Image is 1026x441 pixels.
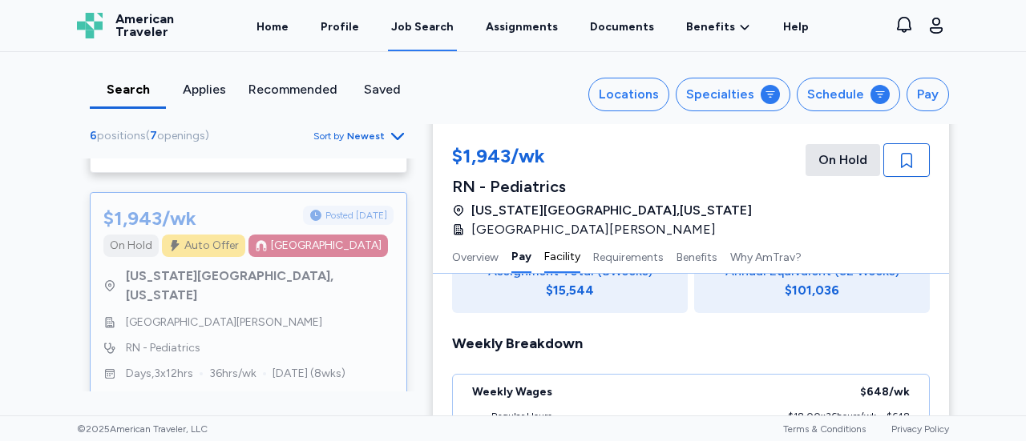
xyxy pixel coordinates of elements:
[452,143,752,172] div: $1,943/wk
[97,129,146,142] span: positions
[452,175,752,198] div: RN - Pediatrics
[452,332,930,355] div: Weekly Breakdown
[103,206,196,231] div: $1,943/wk
[544,239,580,273] button: Facility
[313,130,344,142] span: Sort by
[588,78,669,111] button: Locations
[184,238,239,254] div: Auto Offer
[209,366,256,382] span: 36 hrs/wk
[907,78,949,111] button: Pay
[471,220,716,239] span: [GEOGRAPHIC_DATA][PERSON_NAME]
[110,238,152,254] div: On Hold
[90,128,216,144] div: ( )
[860,384,910,400] div: $648 /wk
[77,423,208,435] span: © 2025 American Traveler, LLC
[388,2,457,51] a: Job Search
[783,423,866,435] a: Terms & Conditions
[90,129,97,142] span: 6
[730,239,802,273] button: Why AmTrav?
[271,238,382,254] div: [GEOGRAPHIC_DATA]
[391,19,454,35] div: Job Search
[452,239,499,273] button: Overview
[917,85,939,104] div: Pay
[686,19,751,35] a: Benefits
[313,126,407,146] button: Sort byNewest
[491,410,551,423] div: Regular Hours
[797,78,900,111] button: Schedule
[126,315,322,331] span: [GEOGRAPHIC_DATA][PERSON_NAME]
[785,281,839,300] div: $101,036
[511,239,531,273] button: Pay
[157,129,205,142] span: openings
[471,201,752,220] span: [US_STATE][GEOGRAPHIC_DATA] , [US_STATE]
[593,239,664,273] button: Requirements
[126,267,394,305] span: [US_STATE][GEOGRAPHIC_DATA] , [US_STATE]
[325,209,387,222] span: Posted [DATE]
[686,19,735,35] span: Benefits
[546,281,594,300] div: $15,544
[686,85,754,104] div: Specialties
[676,78,790,111] button: Specialties
[96,80,160,99] div: Search
[891,423,949,435] a: Privacy Policy
[347,130,385,142] span: Newest
[126,366,193,382] span: Days , 3 x 12 hrs
[599,85,659,104] div: Locations
[126,340,200,356] span: RN - Pediatrics
[172,80,236,99] div: Applies
[807,85,864,104] div: Schedule
[248,80,337,99] div: Recommended
[788,410,910,423] div: $18.00 x 36 hours/wk = $648
[273,366,345,382] span: [DATE] ( 8 wks)
[472,384,552,400] div: Weekly Wages
[150,129,157,142] span: 7
[77,13,103,38] img: Logo
[350,80,414,99] div: Saved
[677,239,717,273] button: Benefits
[806,144,880,176] div: On Hold
[115,13,174,38] span: American Traveler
